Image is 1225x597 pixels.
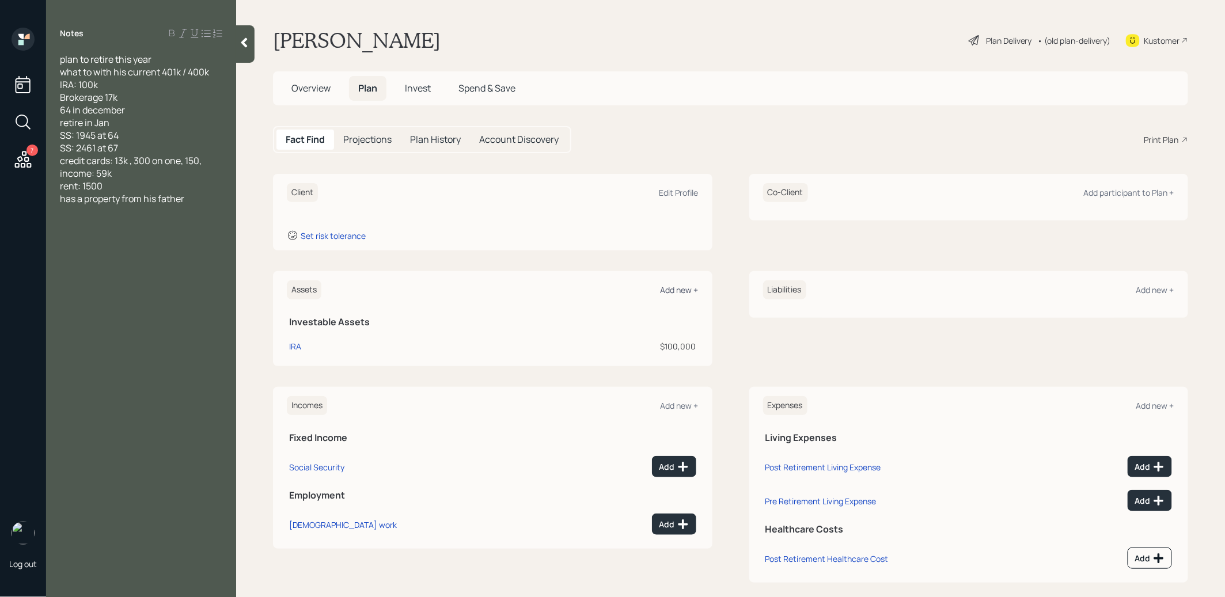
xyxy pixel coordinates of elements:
img: treva-nostdahl-headshot.png [12,522,35,545]
h6: Incomes [287,396,327,415]
div: Add participant to Plan + [1084,187,1174,198]
div: Add new + [661,400,699,411]
button: Add [652,514,696,535]
h6: Assets [287,280,321,299]
span: Spend & Save [458,82,515,94]
div: Post Retirement Living Expense [765,462,881,473]
div: Add new + [1136,284,1174,295]
div: Plan Delivery [986,35,1032,47]
div: Edit Profile [659,187,699,198]
span: Invest [405,82,431,94]
h5: Employment [289,490,696,501]
button: Add [652,456,696,477]
span: Overview [291,82,331,94]
h5: Investable Assets [289,317,696,328]
div: 7 [26,145,38,156]
h5: Living Expenses [765,432,1173,443]
div: Post Retirement Healthcare Cost [765,553,889,564]
h5: Fixed Income [289,432,696,443]
h5: Fact Find [286,134,325,145]
div: Add [659,519,689,530]
span: Plan [358,82,377,94]
h5: Account Discovery [479,134,559,145]
div: Social Security [289,462,344,473]
div: • (old plan-delivery) [1038,35,1111,47]
button: Add [1128,490,1172,511]
div: Add [659,461,689,473]
div: IRA [289,340,301,352]
div: Kustomer [1144,35,1180,47]
label: Notes [60,28,84,39]
div: Add new + [1136,400,1174,411]
h6: Liabilities [763,280,806,299]
span: plan to retire this year what to with his current 401k / 400k IRA: 100k Brokerage 17k 64 in decem... [60,53,209,205]
div: Add [1135,553,1165,564]
h5: Healthcare Costs [765,524,1173,535]
div: Add [1135,461,1165,473]
h1: [PERSON_NAME] [273,28,441,53]
div: Print Plan [1144,134,1179,146]
div: Set risk tolerance [301,230,366,241]
div: Log out [9,558,37,569]
button: Add [1128,547,1172,569]
div: Add new + [661,284,699,295]
h6: Expenses [763,396,807,415]
h6: Co-Client [763,183,808,202]
div: Add [1135,495,1165,507]
h6: Client [287,183,318,202]
div: Pre Retirement Living Expense [765,496,877,507]
div: $100,000 [409,340,696,352]
button: Add [1128,456,1172,477]
h5: Projections [343,134,392,145]
h5: Plan History [410,134,461,145]
div: [DEMOGRAPHIC_DATA] work [289,519,397,530]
